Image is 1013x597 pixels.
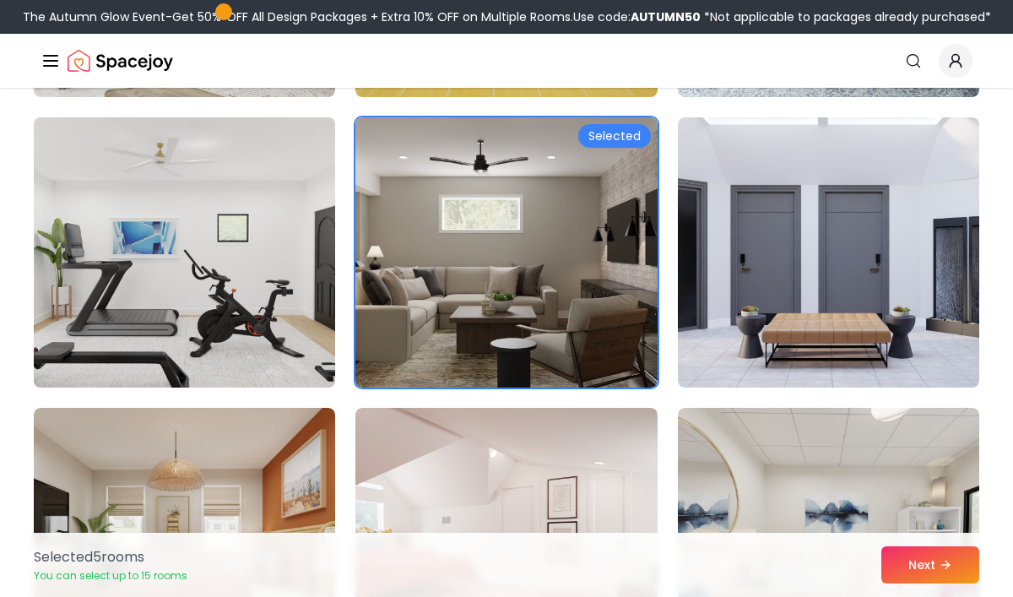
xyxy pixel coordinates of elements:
[26,111,343,394] img: Room room-28
[68,44,173,78] a: Spacejoy
[41,34,972,88] nav: Global
[678,117,979,388] img: Room room-30
[701,8,991,25] span: *Not applicable to packages already purchased*
[881,546,979,583] button: Next
[68,44,173,78] img: Spacejoy Logo
[355,117,657,388] img: Room room-29
[23,8,991,25] div: The Autumn Glow Event-Get 50% OFF All Design Packages + Extra 10% OFF on Multiple Rooms.
[573,8,701,25] span: Use code:
[631,8,701,25] b: AUTUMN50
[578,124,651,148] div: Selected
[34,569,187,583] p: You can select up to 15 rooms
[34,547,187,567] p: Selected 5 room s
